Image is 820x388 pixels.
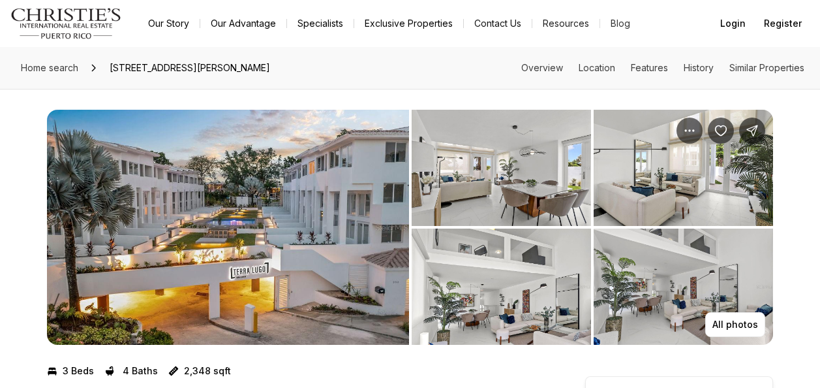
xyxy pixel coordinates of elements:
[184,366,231,376] p: 2,348 sqft
[200,14,286,33] a: Our Advantage
[729,62,804,73] a: Skip to: Similar Properties
[47,110,409,345] li: 1 of 6
[631,62,668,73] a: Skip to: Features
[579,62,615,73] a: Skip to: Location
[712,10,753,37] button: Login
[63,366,94,376] p: 3 Beds
[756,10,810,37] button: Register
[532,14,600,33] a: Resources
[104,57,275,78] span: [STREET_ADDRESS][PERSON_NAME]
[676,118,703,144] button: Property options
[708,118,734,144] button: Save Property: Calle 10 250 #C17
[600,14,641,33] a: Blog
[47,110,773,345] div: Listing Photos
[764,18,802,29] span: Register
[521,63,804,73] nav: Page section menu
[412,229,591,345] button: View image gallery
[720,18,746,29] span: Login
[464,14,532,33] button: Contact Us
[594,229,773,345] button: View image gallery
[521,62,563,73] a: Skip to: Overview
[123,366,158,376] p: 4 Baths
[412,110,591,226] button: View image gallery
[739,118,765,144] button: Share Property: Calle 10 250 #C17
[47,110,409,345] button: View image gallery
[104,361,158,381] button: 4 Baths
[16,57,84,78] a: Home search
[594,110,773,226] button: View image gallery
[21,62,78,73] span: Home search
[354,14,463,33] a: Exclusive Properties
[684,62,714,73] a: Skip to: History
[10,8,122,39] img: logo
[412,110,774,345] li: 2 of 6
[138,14,200,33] a: Our Story
[287,14,354,33] a: Specialists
